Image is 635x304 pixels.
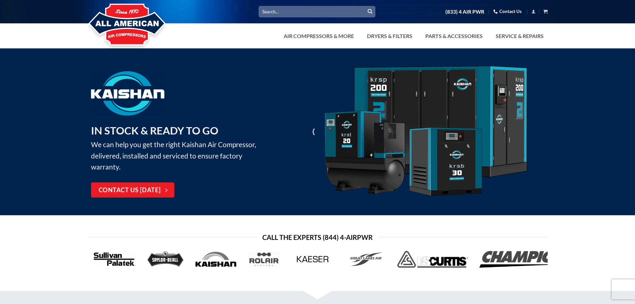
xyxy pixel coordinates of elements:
input: Search… [259,6,375,17]
img: Kaishan [322,66,529,198]
a: Service & Repairs [492,29,548,43]
a: Login [531,7,536,16]
a: Dryers & Filters [363,29,416,43]
span: Contact Us [DATE] [99,186,161,195]
span: Call the Experts (844) 4-AirPwr [262,232,373,243]
a: Air Compressors & More [280,29,358,43]
img: Kaishan [91,71,164,115]
p: We can help you get the right Kaishan Air Compressor, delivered, installed and serviced to ensure... [91,122,266,173]
a: (833) 4 AIR PWR [445,6,484,18]
strong: IN STOCK & READY TO GO [91,124,218,137]
a: Contact Us [493,6,522,17]
a: Contact Us [DATE] [91,183,174,198]
a: Parts & Accessories [421,29,487,43]
button: Submit [365,7,375,17]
